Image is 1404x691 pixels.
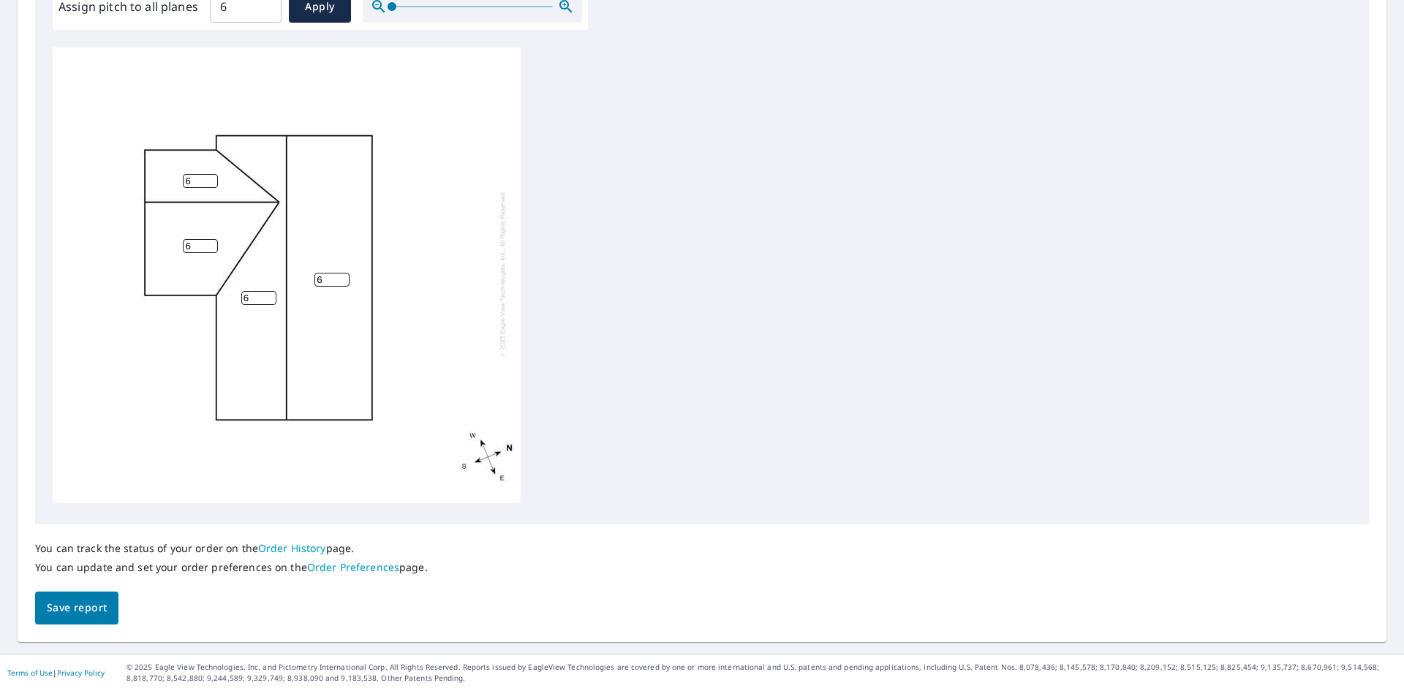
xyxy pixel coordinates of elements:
a: Privacy Policy [57,668,105,678]
p: © 2025 Eagle View Technologies, Inc. and Pictometry International Corp. All Rights Reserved. Repo... [127,662,1397,684]
span: Save report [47,599,107,617]
p: You can update and set your order preferences on the page. [35,561,428,574]
a: Order Preferences [307,560,399,574]
a: Order History [258,541,326,555]
p: You can track the status of your order on the page. [35,542,428,555]
a: Terms of Use [7,668,53,678]
button: Save report [35,592,118,624]
p: | [7,668,105,677]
